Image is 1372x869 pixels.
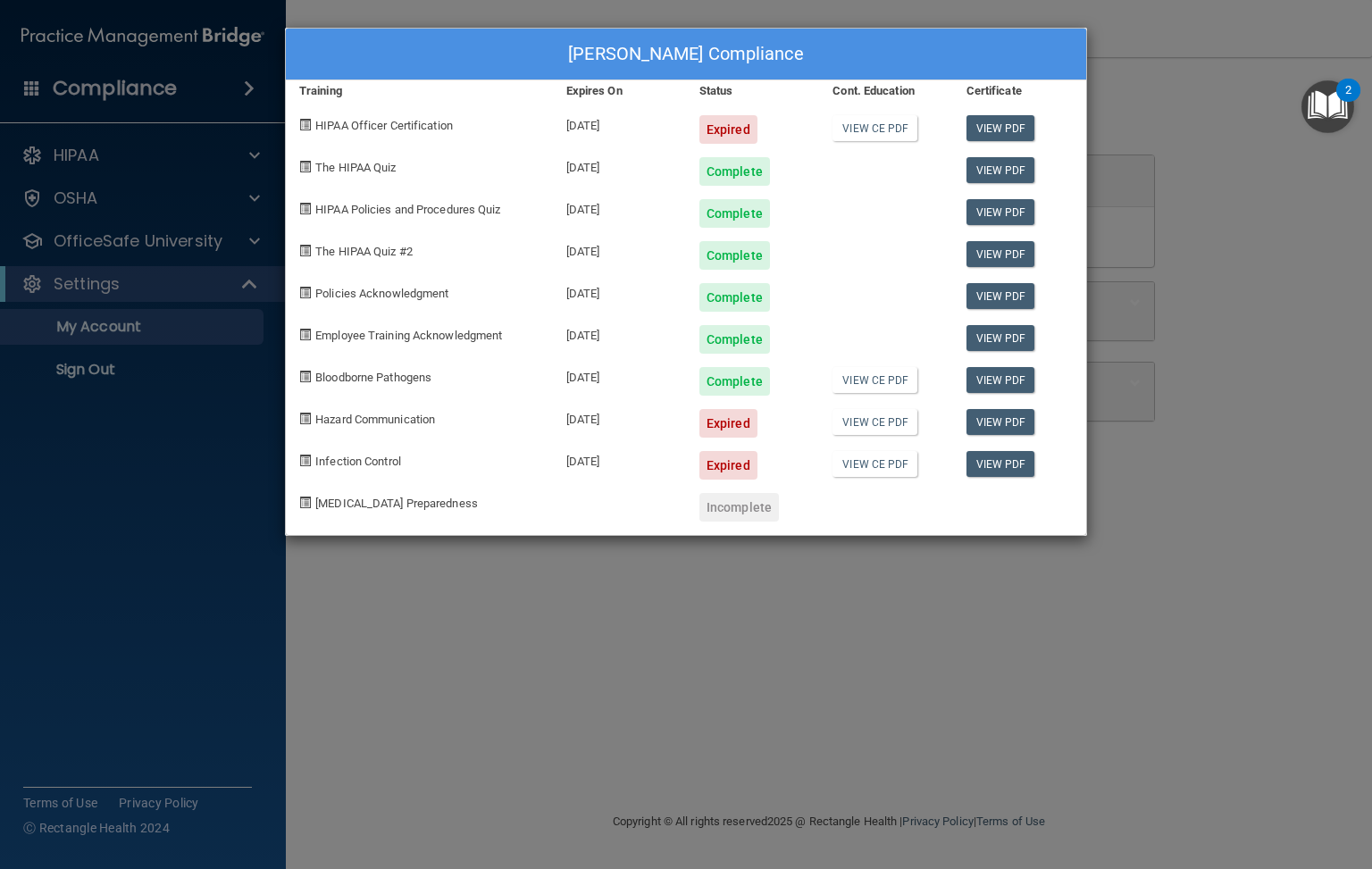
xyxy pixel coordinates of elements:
[553,312,686,354] div: [DATE]
[699,115,757,144] div: Expired
[966,409,1035,435] a: View PDF
[699,493,779,522] div: Incomplete
[315,497,478,510] span: [MEDICAL_DATA] Preparedness
[699,199,770,228] div: Complete
[832,115,917,141] a: View CE PDF
[286,29,1086,80] div: [PERSON_NAME] Compliance
[553,186,686,228] div: [DATE]
[699,157,770,186] div: Complete
[686,80,819,102] div: Status
[699,283,770,312] div: Complete
[699,367,770,396] div: Complete
[315,203,500,216] span: HIPAA Policies and Procedures Quiz
[966,283,1035,309] a: View PDF
[553,102,686,144] div: [DATE]
[553,354,686,396] div: [DATE]
[553,228,686,270] div: [DATE]
[315,161,396,174] span: The HIPAA Quiz
[832,451,917,477] a: View CE PDF
[286,80,553,102] div: Training
[315,371,431,384] span: Bloodborne Pathogens
[699,325,770,354] div: Complete
[1345,90,1351,113] div: 2
[1301,80,1354,133] button: Open Resource Center, 2 new notifications
[953,80,1086,102] div: Certificate
[832,409,917,435] a: View CE PDF
[966,157,1035,183] a: View PDF
[966,325,1035,351] a: View PDF
[832,367,917,393] a: View CE PDF
[966,115,1035,141] a: View PDF
[315,329,502,342] span: Employee Training Acknowledgment
[315,413,435,426] span: Hazard Communication
[553,438,686,480] div: [DATE]
[553,144,686,186] div: [DATE]
[315,455,401,468] span: Infection Control
[966,241,1035,267] a: View PDF
[966,451,1035,477] a: View PDF
[315,119,453,132] span: HIPAA Officer Certification
[553,396,686,438] div: [DATE]
[699,451,757,480] div: Expired
[315,287,448,300] span: Policies Acknowledgment
[819,80,952,102] div: Cont. Education
[699,409,757,438] div: Expired
[315,245,413,258] span: The HIPAA Quiz #2
[966,367,1035,393] a: View PDF
[553,270,686,312] div: [DATE]
[699,241,770,270] div: Complete
[553,80,686,102] div: Expires On
[966,199,1035,225] a: View PDF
